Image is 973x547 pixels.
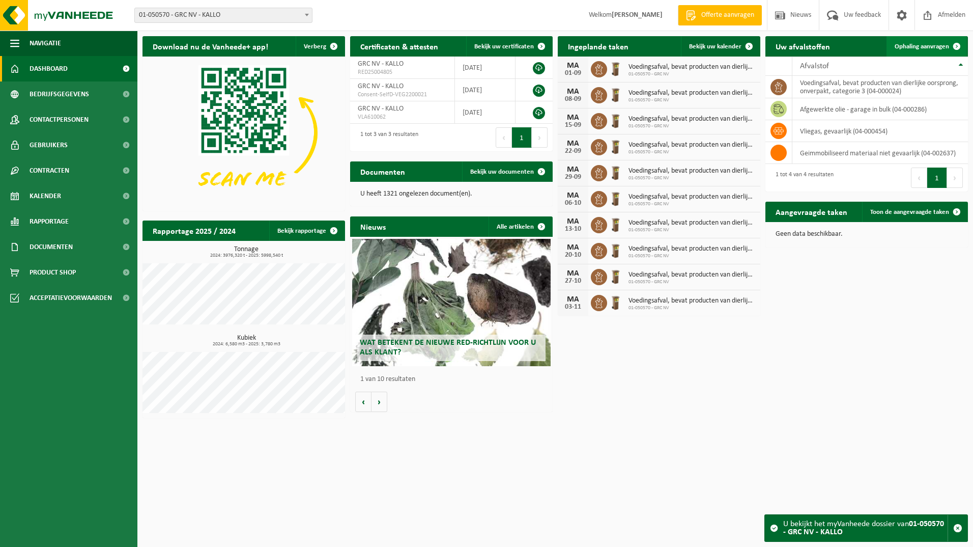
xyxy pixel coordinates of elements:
[148,342,345,347] span: 2024: 6,580 m3 - 2025: 3,780 m3
[350,216,396,236] h2: Nieuws
[563,140,583,148] div: MA
[783,520,944,536] strong: 01-050570 - GRC NV - KALLO
[358,68,447,76] span: RED25004805
[148,335,345,347] h3: Kubiek
[358,113,447,121] span: VLA610062
[607,60,624,77] img: WB-0140-HPE-BN-01
[911,168,927,188] button: Previous
[558,36,639,56] h2: Ingeplande taken
[628,219,755,227] span: Voedingsafval, bevat producten van dierlijke oorsprong, onverpakt, categorie 3
[563,148,583,155] div: 22-09
[30,107,89,132] span: Contactpersonen
[800,62,829,70] span: Afvalstof
[30,81,89,107] span: Bedrijfsgegevens
[355,392,371,412] button: Vorige
[269,221,344,241] a: Bekijk rapportage
[607,241,624,259] img: WB-0140-HPE-BN-01
[462,161,552,182] a: Bekijk uw documenten
[607,189,624,207] img: WB-0140-HPE-BN-01
[371,392,387,412] button: Volgende
[628,97,755,103] span: 01-050570 - GRC NV
[563,295,583,304] div: MA
[30,132,68,158] span: Gebruikers
[148,246,345,258] h3: Tonnage
[607,293,624,311] img: WB-0140-HPE-BN-01
[30,234,73,260] span: Documenten
[765,202,857,222] h2: Aangevraagde taken
[30,260,76,285] span: Product Shop
[512,127,532,148] button: 1
[628,305,755,311] span: 01-050570 - GRC NV
[358,105,404,113] span: GRC NV - KALLO
[628,193,755,201] span: Voedingsafval, bevat producten van dierlijke oorsprong, onverpakt, categorie 3
[360,339,536,357] span: Wat betekent de nieuwe RED-richtlijn voor u als klant?
[358,60,404,68] span: GRC NV - KALLO
[470,169,534,175] span: Bekijk uw documenten
[776,231,958,238] p: Geen data beschikbaar.
[792,76,968,98] td: voedingsafval, bevat producten van dierlijke oorsprong, onverpakt, categorie 3 (04-000024)
[792,98,968,120] td: afgewerkte olie - garage in bulk (04-000286)
[783,515,948,541] div: U bekijkt het myVanheede dossier van
[628,279,755,285] span: 01-050570 - GRC NV
[304,43,326,50] span: Verberg
[148,253,345,258] span: 2024: 3976,320 t - 2025: 5998,540 t
[455,79,516,101] td: [DATE]
[355,126,418,149] div: 1 tot 3 van 3 resultaten
[699,10,757,20] span: Offerte aanvragen
[563,114,583,122] div: MA
[563,243,583,252] div: MA
[628,167,755,175] span: Voedingsafval, bevat producten van dierlijke oorsprong, onverpakt, categorie 3
[628,63,755,71] span: Voedingsafval, bevat producten van dierlijke oorsprong, onverpakt, categorie 3
[466,36,552,57] a: Bekijk uw certificaten
[628,115,755,123] span: Voedingsafval, bevat producten van dierlijke oorsprong, onverpakt, categorie 3
[628,227,755,233] span: 01-050570 - GRC NV
[563,217,583,226] div: MA
[455,101,516,124] td: [DATE]
[358,91,447,99] span: Consent-SelfD-VEG2200021
[927,168,947,188] button: 1
[563,192,583,200] div: MA
[563,226,583,233] div: 13-10
[563,174,583,181] div: 29-09
[142,36,278,56] h2: Download nu de Vanheede+ app!
[30,56,68,81] span: Dashboard
[563,200,583,207] div: 06-10
[628,89,755,97] span: Voedingsafval, bevat producten van dierlijke oorsprong, onverpakt, categorie 3
[628,149,755,155] span: 01-050570 - GRC NV
[628,201,755,207] span: 01-050570 - GRC NV
[30,209,69,234] span: Rapportage
[628,175,755,181] span: 01-050570 - GRC NV
[628,123,755,129] span: 01-050570 - GRC NV
[142,221,246,240] h2: Rapportage 2025 / 2024
[296,36,344,57] button: Verberg
[360,376,548,383] p: 1 van 10 resultaten
[532,127,548,148] button: Next
[870,209,949,215] span: Toon de aangevraagde taken
[563,122,583,129] div: 15-09
[947,168,963,188] button: Next
[563,88,583,96] div: MA
[607,215,624,233] img: WB-0140-HPE-BN-01
[607,267,624,285] img: WB-0140-HPE-BN-01
[496,127,512,148] button: Previous
[142,57,345,209] img: Download de VHEPlus App
[607,112,624,129] img: WB-0140-HPE-BN-01
[886,36,967,57] a: Ophaling aanvragen
[563,166,583,174] div: MA
[862,202,967,222] a: Toon de aangevraagde taken
[358,83,404,90] span: GRC NV - KALLO
[628,71,755,77] span: 01-050570 - GRC NV
[563,269,583,278] div: MA
[765,36,840,56] h2: Uw afvalstoffen
[770,167,834,189] div: 1 tot 4 van 4 resultaten
[607,86,624,103] img: WB-0140-HPE-BN-01
[628,253,755,259] span: 01-050570 - GRC NV
[563,70,583,77] div: 01-09
[612,11,663,19] strong: [PERSON_NAME]
[792,142,968,164] td: geimmobiliseerd materiaal niet gevaarlijk (04-002637)
[607,138,624,155] img: WB-0140-HPE-BN-01
[681,36,759,57] a: Bekijk uw kalender
[360,190,542,198] p: U heeft 1321 ongelezen document(en).
[135,8,312,22] span: 01-050570 - GRC NV - KALLO
[628,245,755,253] span: Voedingsafval, bevat producten van dierlijke oorsprong, onverpakt, categorie 3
